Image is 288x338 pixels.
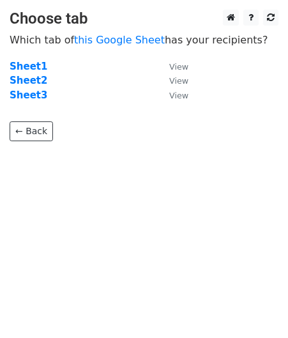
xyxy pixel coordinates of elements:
[10,61,47,72] a: Sheet1
[169,76,188,86] small: View
[156,61,188,72] a: View
[156,89,188,101] a: View
[10,10,278,28] h3: Choose tab
[10,75,47,86] a: Sheet2
[156,75,188,86] a: View
[169,91,188,100] small: View
[10,89,47,101] a: Sheet3
[10,121,53,141] a: ← Back
[10,33,278,47] p: Which tab of has your recipients?
[169,62,188,72] small: View
[74,34,165,46] a: this Google Sheet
